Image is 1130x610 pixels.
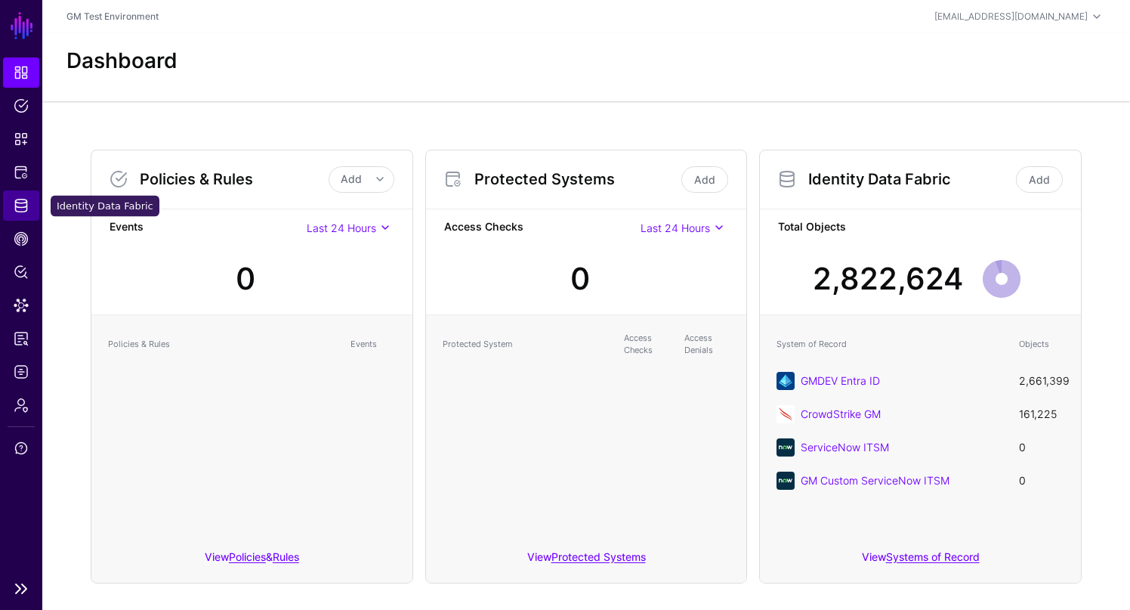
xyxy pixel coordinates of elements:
a: Policy Lens [3,257,39,287]
span: Last 24 Hours [641,221,710,234]
span: Data Lens [14,298,29,313]
span: CAEP Hub [14,231,29,246]
a: GM Custom ServiceNow ITSM [801,474,949,487]
a: Logs [3,357,39,387]
div: Identity Data Fabric [51,196,159,217]
a: SGNL [9,9,35,42]
a: Policies [229,550,266,563]
a: Protected Systems [551,550,646,563]
h3: Protected Systems [474,170,679,188]
a: Admin [3,390,39,420]
th: Access Checks [616,324,677,364]
a: Systems of Record [886,550,980,563]
a: Protected Systems [3,157,39,187]
strong: Events [110,218,307,237]
td: 161,225 [1011,398,1072,431]
span: Support [14,441,29,456]
a: Add [1016,166,1063,193]
strong: Total Objects [778,218,1063,237]
td: 2,661,399 [1011,364,1072,398]
div: View [760,540,1081,583]
a: Reports [3,324,39,354]
span: Protected Systems [14,165,29,180]
th: Events [343,324,403,364]
span: Logs [14,364,29,379]
span: Policies [14,98,29,113]
a: Identity Data Fabric [3,190,39,221]
a: Snippets [3,124,39,154]
a: Dashboard [3,57,39,88]
div: View [426,540,747,583]
h2: Dashboard [66,48,178,74]
a: CAEP Hub [3,224,39,254]
th: Objects [1011,324,1072,364]
h3: Policies & Rules [140,170,329,188]
span: Add [341,172,362,185]
span: Snippets [14,132,29,147]
h3: Identity Data Fabric [808,170,1013,188]
th: System of Record [769,324,1011,364]
div: View & [91,540,412,583]
div: 2,822,624 [813,256,963,302]
a: GM Test Environment [66,11,159,22]
th: Protected System [435,324,617,364]
span: Admin [14,398,29,413]
img: svg+xml;base64,PHN2ZyB3aWR0aD0iNjQiIGhlaWdodD0iNjQiIHZpZXdCb3g9IjAgMCA2NCA2NCIgZmlsbD0ibm9uZSIgeG... [776,438,795,457]
a: Rules [273,550,299,563]
a: Policies [3,91,39,121]
img: svg+xml;base64,PHN2ZyB3aWR0aD0iNjQiIGhlaWdodD0iNjQiIHZpZXdCb3g9IjAgMCA2NCA2NCIgZmlsbD0ibm9uZSIgeG... [776,372,795,390]
a: Data Lens [3,290,39,320]
strong: Access Checks [444,218,641,237]
th: Policies & Rules [100,324,343,364]
img: svg+xml;base64,PHN2ZyB3aWR0aD0iNjQiIGhlaWdodD0iNjQiIHZpZXdCb3g9IjAgMCA2NCA2NCIgZmlsbD0ibm9uZSIgeG... [776,472,795,490]
a: GMDEV Entra ID [801,374,880,387]
img: svg+xml;base64,PHN2ZyB3aWR0aD0iNjQiIGhlaWdodD0iNjQiIHZpZXdCb3g9IjAgMCA2NCA2NCIgZmlsbD0ibm9uZSIgeG... [776,405,795,423]
a: Add [681,166,728,193]
td: 0 [1011,464,1072,497]
span: Last 24 Hours [307,221,376,234]
span: Policy Lens [14,265,29,280]
div: 0 [570,256,590,302]
span: Reports [14,331,29,346]
a: CrowdStrike GM [801,407,881,420]
span: Identity Data Fabric [14,198,29,213]
div: [EMAIL_ADDRESS][DOMAIN_NAME] [934,10,1088,23]
th: Access Denials [677,324,737,364]
a: ServiceNow ITSM [801,441,889,454]
td: 0 [1011,431,1072,464]
span: Dashboard [14,65,29,80]
div: 0 [236,256,255,302]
